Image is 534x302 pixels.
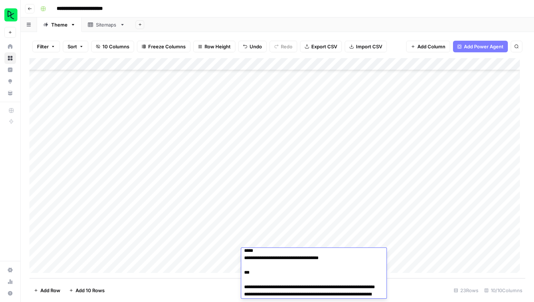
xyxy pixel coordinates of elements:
[68,43,77,50] span: Sort
[4,64,16,76] a: Insights
[300,41,342,52] button: Export CSV
[32,41,60,52] button: Filter
[453,41,508,52] button: Add Power Agent
[76,287,105,294] span: Add 10 Rows
[96,21,117,28] div: Sitemaps
[82,17,131,32] a: Sitemaps
[270,41,297,52] button: Redo
[205,43,231,50] span: Row Height
[40,287,60,294] span: Add Row
[91,41,134,52] button: 10 Columns
[37,43,49,50] span: Filter
[63,41,88,52] button: Sort
[137,41,190,52] button: Freeze Columns
[4,52,16,64] a: Browse
[29,285,65,296] button: Add Row
[65,285,109,296] button: Add 10 Rows
[250,43,262,50] span: Undo
[4,87,16,99] a: Your Data
[4,264,16,276] a: Settings
[406,41,450,52] button: Add Column
[4,287,16,299] button: Help + Support
[4,76,16,87] a: Opportunities
[481,285,525,296] div: 10/10 Columns
[356,43,382,50] span: Import CSV
[4,276,16,287] a: Usage
[281,43,292,50] span: Redo
[417,43,445,50] span: Add Column
[345,41,387,52] button: Import CSV
[102,43,129,50] span: 10 Columns
[238,41,267,52] button: Undo
[4,41,16,52] a: Home
[51,21,68,28] div: Theme
[311,43,337,50] span: Export CSV
[464,43,503,50] span: Add Power Agent
[451,285,481,296] div: 23 Rows
[4,6,16,24] button: Workspace: DataCamp
[148,43,186,50] span: Freeze Columns
[193,41,235,52] button: Row Height
[37,17,82,32] a: Theme
[4,8,17,21] img: DataCamp Logo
